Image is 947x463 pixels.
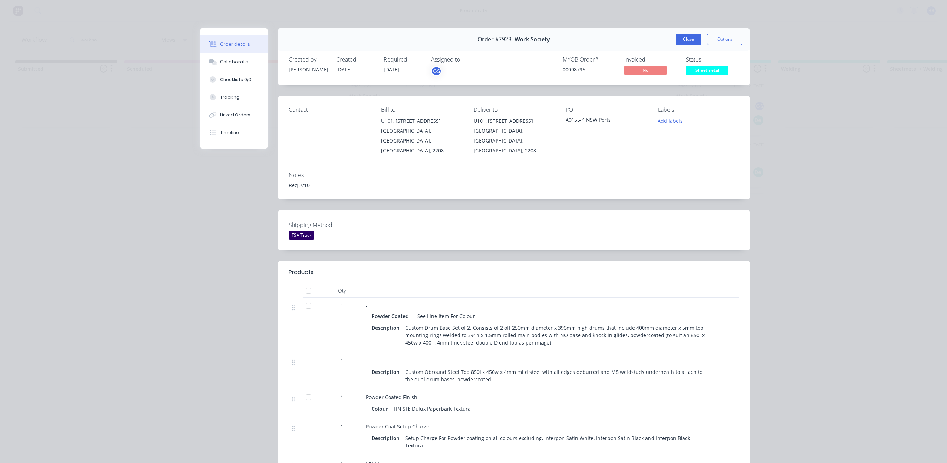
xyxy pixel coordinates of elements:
div: Setup Charge For Powder coating on all colours excluding, Interpon Satin White, Interpon Satin Bl... [402,433,708,451]
span: - [366,302,368,309]
div: Description [372,433,402,443]
div: Colour [372,404,391,414]
div: Order details [220,41,250,47]
div: MYOB Order # [563,56,616,63]
div: Powder Coated [372,311,412,321]
div: Status [686,56,739,63]
div: A0155-4 NSW Ports [566,116,647,126]
div: PO [566,106,647,113]
span: 1 [340,393,343,401]
span: Powder Coated Finish [366,394,417,400]
div: Bill to [381,106,462,113]
div: Req 2/10 [289,181,739,189]
div: Custom Obround Steel Top 850l x 450w x 4mm mild steel with all edges deburred and M8 weldstuds un... [402,367,708,384]
span: Work Society [515,36,550,43]
span: 1 [340,423,343,430]
div: Assigned to [431,56,502,63]
button: GS [431,66,442,76]
div: Required [384,56,423,63]
button: Tracking [200,88,268,106]
button: Options [707,34,742,45]
button: Timeline [200,124,268,141]
span: 1 [340,357,343,364]
div: Description [372,323,402,333]
div: U101, [STREET_ADDRESS][GEOGRAPHIC_DATA], [GEOGRAPHIC_DATA], [GEOGRAPHIC_DATA], 2208 [473,116,555,156]
div: Invoiced [624,56,677,63]
div: Collaborate [220,59,248,65]
span: [DATE] [384,66,399,73]
div: U101, [STREET_ADDRESS] [381,116,462,126]
label: Shipping Method [289,221,377,229]
div: Description [372,367,402,377]
div: Contact [289,106,370,113]
button: Linked Orders [200,106,268,124]
span: No [624,66,667,75]
div: Notes [289,172,739,179]
div: U101, [STREET_ADDRESS] [473,116,555,126]
span: Order #7923 - [478,36,515,43]
button: Close [676,34,701,45]
div: Custom Drum Base Set of 2. Consists of 2 off 250mm diameter x 396mm high drums that include 400mm... [402,323,708,348]
div: Deliver to [473,106,555,113]
div: [GEOGRAPHIC_DATA], [GEOGRAPHIC_DATA], [GEOGRAPHIC_DATA], 2208 [381,126,462,156]
div: Created [336,56,375,63]
button: Checklists 0/0 [200,71,268,88]
div: 00098795 [563,66,616,73]
div: [GEOGRAPHIC_DATA], [GEOGRAPHIC_DATA], [GEOGRAPHIC_DATA], 2208 [473,126,555,156]
div: Products [289,268,314,277]
span: [DATE] [336,66,352,73]
button: Add labels [654,116,687,126]
button: Order details [200,35,268,53]
span: Powder Coat Setup Charge [366,423,429,430]
div: Created by [289,56,328,63]
div: U101, [STREET_ADDRESS][GEOGRAPHIC_DATA], [GEOGRAPHIC_DATA], [GEOGRAPHIC_DATA], 2208 [381,116,462,156]
div: Tracking [220,94,240,100]
span: Sheetmetal [686,66,728,75]
div: TSA Truck [289,231,314,240]
div: [PERSON_NAME] [289,66,328,73]
div: Qty [321,284,363,298]
span: 1 [340,302,343,309]
button: Sheetmetal [686,66,728,76]
div: See Line Item For Colour [414,311,475,321]
div: Linked Orders [220,112,251,118]
span: - [366,357,368,364]
div: Labels [658,106,739,113]
button: Collaborate [200,53,268,71]
div: Timeline [220,129,239,136]
div: FINISH: Dulux Paperbark Textura [391,404,473,414]
div: Checklists 0/0 [220,76,251,83]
